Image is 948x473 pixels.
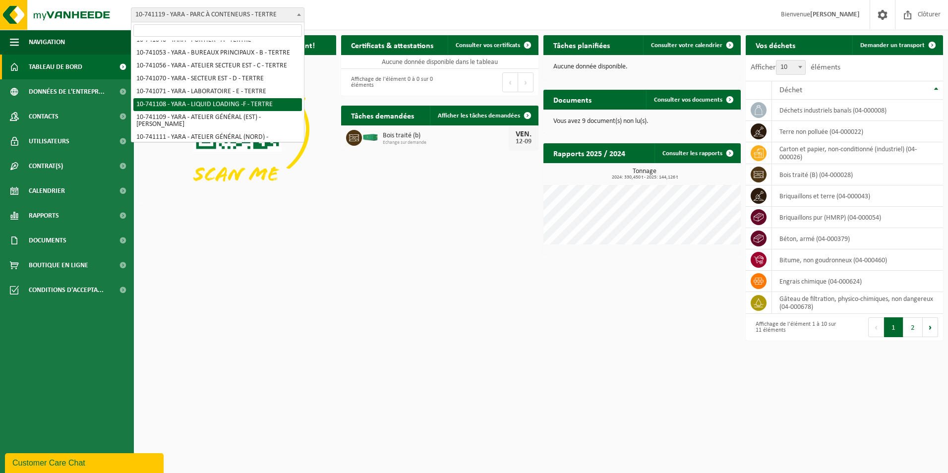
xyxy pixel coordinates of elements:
[772,121,943,142] td: terre non polluée (04-000022)
[852,35,942,55] a: Demander un transport
[651,42,722,49] span: Consulter votre calendrier
[646,90,740,110] a: Consulter vos documents
[548,175,741,180] span: 2024: 330,450 t - 2025: 144,126 t
[654,97,722,103] span: Consulter vos documents
[654,143,740,163] a: Consulter les rapports
[341,106,424,125] h2: Tâches demandées
[29,55,82,79] span: Tableau de bord
[133,98,302,111] li: 10-741108 - YARA - LIQUID LOADING -F - TERTRE
[29,278,104,302] span: Conditions d'accepta...
[543,143,635,163] h2: Rapports 2025 / 2024
[772,292,943,314] td: gâteau de filtration, physico-chimiques, non dangereux (04-000678)
[29,154,63,178] span: Contrat(s)
[779,86,802,94] span: Déchet
[438,113,520,119] span: Afficher les tâches demandées
[456,42,520,49] span: Consulter vos certificats
[543,35,620,55] h2: Tâches planifiées
[29,129,69,154] span: Utilisateurs
[29,104,59,129] span: Contacts
[502,72,518,92] button: Previous
[772,142,943,164] td: carton et papier, non-conditionné (industriel) (04-000026)
[29,79,105,104] span: Données de l'entrepr...
[133,111,302,131] li: 10-741109 - YARA - ATELIER GÉNÉRAL (EST) - [PERSON_NAME]
[553,63,731,70] p: Aucune donnée disponible.
[131,7,304,22] span: 10-741119 - YARA - PARC À CONTENEURS - TERTRE
[133,131,302,151] li: 10-741111 - YARA - ATELIER GÉNÉRAL (NORD) -[PERSON_NAME]
[543,90,601,109] h2: Documents
[5,451,166,473] iframe: chat widget
[923,317,938,337] button: Next
[746,35,805,55] h2: Vos déchets
[133,47,302,59] li: 10-741053 - YARA - BUREAUX PRINCIPAUX - B - TERTRE
[643,35,740,55] a: Consulter votre calendrier
[383,140,509,146] span: Echange sur demande
[751,316,839,338] div: Affichage de l'élément 1 à 10 sur 11 éléments
[430,106,537,125] a: Afficher les tâches demandées
[776,60,805,74] span: 10
[553,118,731,125] p: Vous avez 9 document(s) non lu(s).
[133,85,302,98] li: 10-741071 - YARA - LABORATOIRE - E - TERTRE
[772,207,943,228] td: briquaillons pur (HMRP) (04-000054)
[772,164,943,185] td: bois traité (B) (04-000028)
[776,60,806,75] span: 10
[448,35,537,55] a: Consulter vos certificats
[362,132,379,141] img: HK-XC-30-GN-00
[860,42,925,49] span: Demander un transport
[133,59,302,72] li: 10-741056 - YARA - ATELIER SECTEUR EST - C - TERTRE
[29,228,66,253] span: Documents
[346,71,435,93] div: Affichage de l'élément 0 à 0 sur 0 éléments
[772,100,943,121] td: déchets industriels banals (04-000008)
[29,178,65,203] span: Calendrier
[903,317,923,337] button: 2
[383,132,509,140] span: Bois traité (b)
[29,253,88,278] span: Boutique en ligne
[131,8,304,22] span: 10-741119 - YARA - PARC À CONTENEURS - TERTRE
[341,35,443,55] h2: Certificats & attestations
[810,11,860,18] strong: [PERSON_NAME]
[868,317,884,337] button: Previous
[133,72,302,85] li: 10-741070 - YARA - SECTEUR EST - D - TERTRE
[751,63,840,71] label: Afficher éléments
[548,168,741,180] h3: Tonnage
[884,317,903,337] button: 1
[341,55,538,69] td: Aucune donnée disponible dans le tableau
[772,228,943,249] td: béton, armé (04-000379)
[29,30,65,55] span: Navigation
[772,185,943,207] td: briquaillons et terre (04-000043)
[514,138,533,145] div: 12-09
[29,203,59,228] span: Rapports
[518,72,533,92] button: Next
[772,249,943,271] td: bitume, non goudronneux (04-000460)
[772,271,943,292] td: engrais chimique (04-000624)
[514,130,533,138] div: VEN.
